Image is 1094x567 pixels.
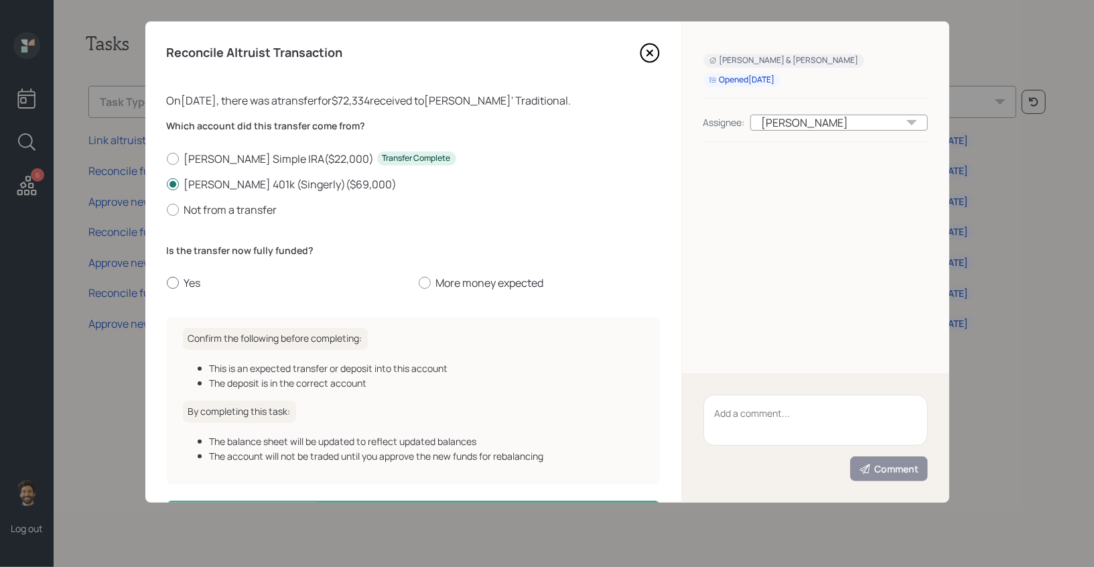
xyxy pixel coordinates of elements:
label: [PERSON_NAME] 401k (Singerly) ( $69,000 ) [167,177,660,192]
div: [PERSON_NAME] [750,115,928,131]
div: The account will not be traded until you approve the new funds for rebalancing [210,449,644,463]
h6: Confirm the following before completing: [183,328,368,350]
label: More money expected [419,275,660,290]
div: This is an expected transfer or deposit into this account [210,361,644,375]
label: [PERSON_NAME] Simple IRA ( $22,000 ) [167,151,660,166]
h6: By completing this task: [183,401,296,423]
label: Not from a transfer [167,202,660,217]
div: Assignee: [703,115,745,129]
div: The balance sheet will be updated to reflect updated balances [210,434,644,448]
label: Which account did this transfer come from? [167,119,660,133]
button: Comment [850,456,928,481]
div: [PERSON_NAME] & [PERSON_NAME] [709,55,859,66]
div: Transfer Complete [383,153,451,164]
div: Opened [DATE] [709,74,775,86]
label: Is the transfer now fully funded? [167,244,660,257]
div: Comment [859,462,919,476]
label: Yes [167,275,408,290]
h4: Reconcile Altruist Transaction [167,46,343,60]
div: The deposit is in the correct account [210,376,644,390]
div: On [DATE] , there was a transfer for $72,334 received to [PERSON_NAME]' Traditional . [167,92,660,109]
